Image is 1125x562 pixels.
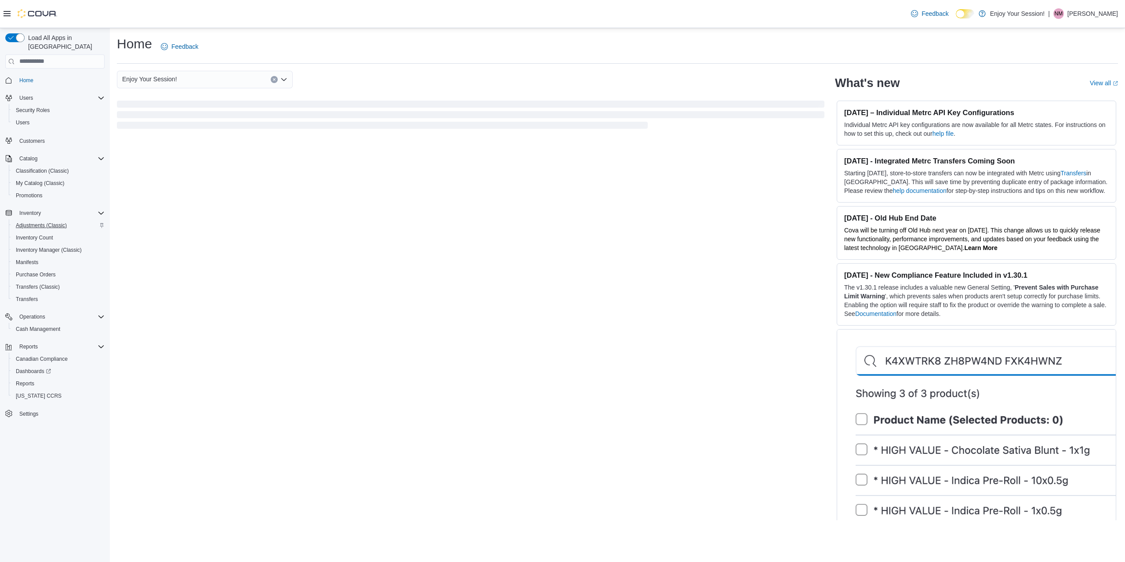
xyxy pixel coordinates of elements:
[16,312,105,322] span: Operations
[16,167,69,174] span: Classification (Classic)
[9,189,108,202] button: Promotions
[12,105,105,116] span: Security Roles
[990,8,1045,19] p: Enjoy Your Session!
[844,271,1109,279] h3: [DATE] - New Compliance Feature Included in v1.30.1
[9,177,108,189] button: My Catalog (Classic)
[9,390,108,402] button: [US_STATE] CCRS
[12,232,57,243] a: Inventory Count
[2,341,108,353] button: Reports
[12,366,54,377] a: Dashboards
[844,283,1109,318] p: The v1.30.1 release includes a valuable new General Setting, ' ', which prevents sales when produ...
[12,117,105,128] span: Users
[2,311,108,323] button: Operations
[16,409,42,419] a: Settings
[12,166,73,176] a: Classification (Classic)
[16,326,60,333] span: Cash Management
[19,210,41,217] span: Inventory
[9,219,108,232] button: Adjustments (Classic)
[9,377,108,390] button: Reports
[12,166,105,176] span: Classification (Classic)
[893,187,947,194] a: help documentation
[1055,8,1063,19] span: NM
[12,378,105,389] span: Reports
[12,232,105,243] span: Inventory Count
[1053,8,1064,19] div: Nicholas Miron
[16,222,67,229] span: Adjustments (Classic)
[5,70,105,443] nav: Complex example
[9,293,108,305] button: Transfers
[9,353,108,365] button: Canadian Compliance
[16,312,49,322] button: Operations
[933,130,954,137] a: help file
[16,355,68,363] span: Canadian Compliance
[16,234,53,241] span: Inventory Count
[844,214,1109,222] h3: [DATE] - Old Hub End Date
[19,94,33,102] span: Users
[964,244,997,251] a: Learn More
[271,76,278,83] button: Clear input
[956,9,974,18] input: Dark Mode
[16,93,36,103] button: Users
[16,283,60,290] span: Transfers (Classic)
[844,156,1109,165] h3: [DATE] - Integrated Metrc Transfers Coming Soon
[16,380,34,387] span: Reports
[25,33,105,51] span: Load All Apps in [GEOGRAPHIC_DATA]
[12,245,105,255] span: Inventory Manager (Classic)
[12,257,105,268] span: Manifests
[956,18,956,19] span: Dark Mode
[855,310,896,317] a: Documentation
[12,366,105,377] span: Dashboards
[1067,8,1118,19] p: [PERSON_NAME]
[12,105,53,116] a: Security Roles
[9,244,108,256] button: Inventory Manager (Classic)
[12,354,105,364] span: Canadian Compliance
[19,313,45,320] span: Operations
[16,208,105,218] span: Inventory
[9,365,108,377] a: Dashboards
[16,341,105,352] span: Reports
[12,220,70,231] a: Adjustments (Classic)
[16,392,62,399] span: [US_STATE] CCRS
[844,227,1100,251] span: Cova will be turning off Old Hub next year on [DATE]. This change allows us to quickly release ne...
[2,74,108,87] button: Home
[16,368,51,375] span: Dashboards
[12,354,71,364] a: Canadian Compliance
[12,190,105,201] span: Promotions
[12,245,85,255] a: Inventory Manager (Classic)
[835,76,900,90] h2: What's new
[1090,80,1118,87] a: View allExternal link
[16,271,56,278] span: Purchase Orders
[19,343,38,350] span: Reports
[12,378,38,389] a: Reports
[12,269,59,280] a: Purchase Orders
[922,9,948,18] span: Feedback
[844,169,1109,195] p: Starting [DATE], store-to-store transfers can now be integrated with Metrc using in [GEOGRAPHIC_D...
[12,282,63,292] a: Transfers (Classic)
[19,77,33,84] span: Home
[2,407,108,420] button: Settings
[157,38,202,55] a: Feedback
[12,294,105,305] span: Transfers
[9,256,108,268] button: Manifests
[2,92,108,104] button: Users
[16,107,50,114] span: Security Roles
[12,117,33,128] a: Users
[1060,170,1086,177] a: Transfers
[12,178,105,189] span: My Catalog (Classic)
[12,178,68,189] a: My Catalog (Classic)
[280,76,287,83] button: Open list of options
[12,269,105,280] span: Purchase Orders
[18,9,57,18] img: Cova
[9,323,108,335] button: Cash Management
[16,75,37,86] a: Home
[16,135,105,146] span: Customers
[19,410,38,417] span: Settings
[16,119,29,126] span: Users
[16,153,105,164] span: Catalog
[16,408,105,419] span: Settings
[12,324,64,334] a: Cash Management
[9,232,108,244] button: Inventory Count
[2,134,108,147] button: Customers
[12,257,42,268] a: Manifests
[12,220,105,231] span: Adjustments (Classic)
